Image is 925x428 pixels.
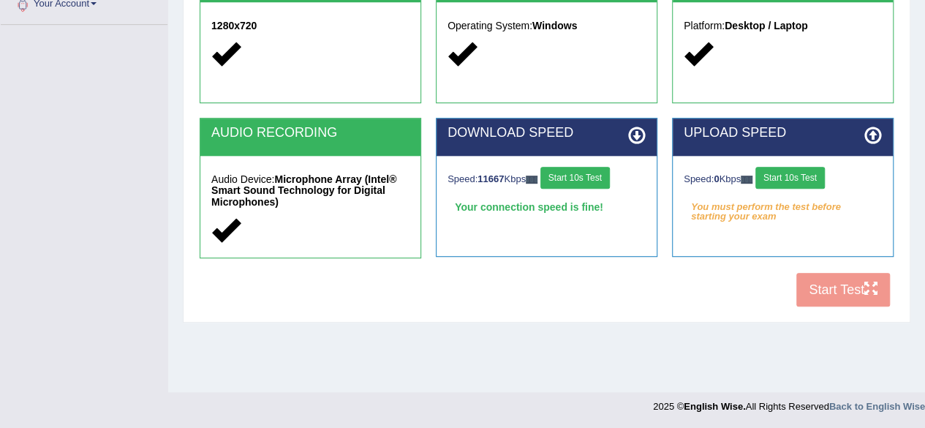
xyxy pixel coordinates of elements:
div: Your connection speed is fine! [448,196,646,218]
div: 2025 © All Rights Reserved [653,392,925,413]
h2: DOWNLOAD SPEED [448,126,646,140]
strong: English Wise. [684,401,745,412]
img: ajax-loader-fb-connection.gif [526,176,537,184]
h5: Platform: [684,20,882,31]
div: Speed: Kbps [684,167,882,192]
strong: Microphone Array (Intel® Smart Sound Technology for Digital Microphones) [211,173,396,208]
h5: Operating System: [448,20,646,31]
div: Speed: Kbps [448,167,646,192]
button: Start 10s Test [755,167,825,189]
em: You must perform the test before starting your exam [684,196,882,218]
strong: Windows [532,20,577,31]
button: Start 10s Test [540,167,610,189]
img: ajax-loader-fb-connection.gif [741,176,752,184]
h2: UPLOAD SPEED [684,126,882,140]
strong: Desktop / Laptop [725,20,808,31]
strong: 0 [714,173,719,184]
h5: Audio Device: [211,174,409,208]
h2: AUDIO RECORDING [211,126,409,140]
a: Back to English Wise [829,401,925,412]
strong: 11667 [477,173,504,184]
strong: 1280x720 [211,20,257,31]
